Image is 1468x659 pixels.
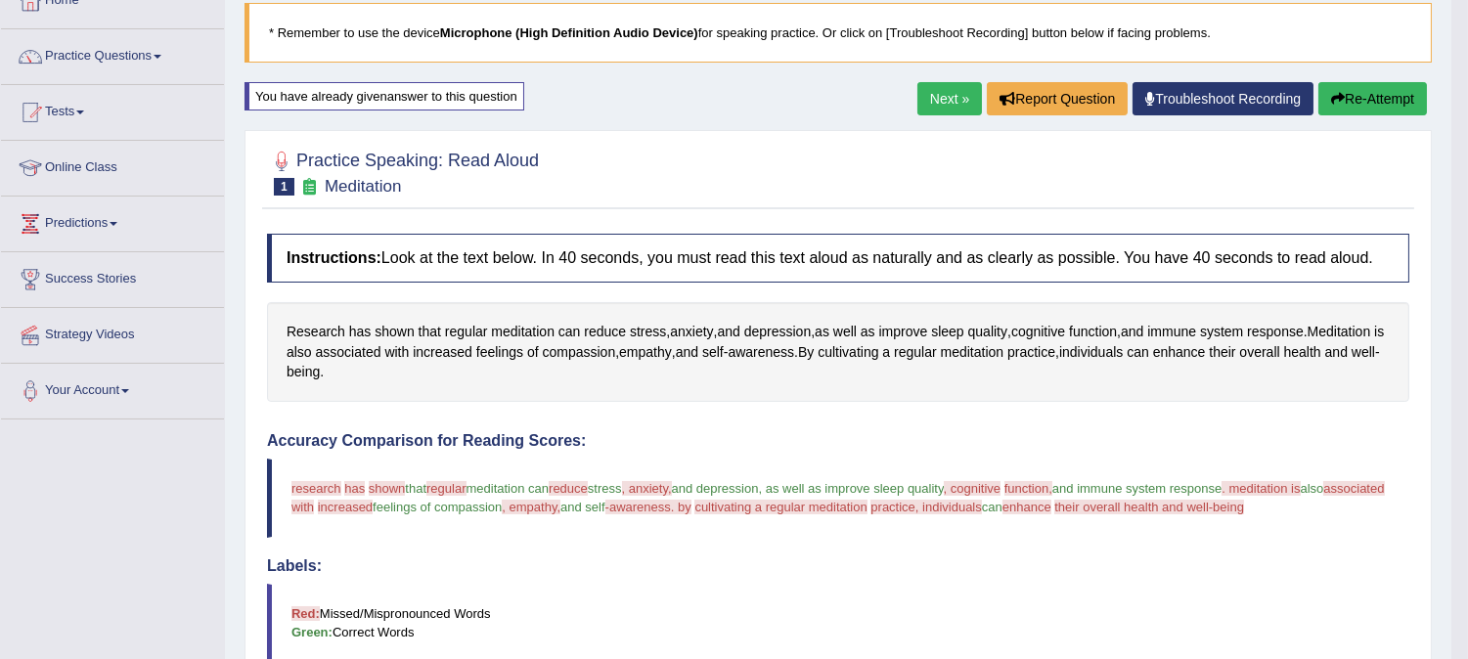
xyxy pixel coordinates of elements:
[676,342,698,363] span: Click to see word definition
[1374,322,1384,342] span: Click to see word definition
[287,342,312,363] span: Click to see word definition
[798,342,814,363] span: Click to see word definition
[702,342,724,363] span: Click to see word definition
[384,342,409,363] span: Click to see word definition
[1,197,224,245] a: Predictions
[291,500,314,514] span: with
[267,234,1409,283] h4: Look at the text below. In 40 seconds, you must read this text aloud as naturally and as clearly ...
[316,342,381,363] span: Click to see word definition
[419,322,441,342] span: Click to see word definition
[758,481,762,496] span: ,
[1121,322,1143,342] span: Click to see word definition
[619,342,672,363] span: Click to see word definition
[1284,342,1321,363] span: Click to see word definition
[630,322,666,342] span: Click to see word definition
[1059,342,1123,363] span: Click to see word definition
[1007,342,1055,363] span: Click to see word definition
[670,322,713,342] span: Click to see word definition
[1301,481,1324,496] span: also
[558,322,581,342] span: Click to see word definition
[1239,342,1279,363] span: Click to see word definition
[549,481,588,496] span: reduce
[1054,500,1244,514] span: their overall health and well-being
[1222,481,1300,496] span: . meditation is
[440,25,698,40] b: Microphone (High Definition Audio Device)
[1153,342,1206,363] span: Click to see word definition
[987,82,1128,115] button: Report Question
[941,342,1004,363] span: Click to see word definition
[882,342,890,363] span: Click to see word definition
[766,481,944,496] span: as well as improve sleep quality
[1133,82,1313,115] a: Troubleshoot Recording
[274,178,294,196] span: 1
[917,82,982,115] a: Next »
[426,481,466,496] span: regular
[622,481,672,496] span: , anxiety,
[467,481,550,496] span: meditation can
[299,178,320,197] small: Exam occurring question
[1,29,224,78] a: Practice Questions
[1,308,224,357] a: Strategy Videos
[584,322,626,342] span: Click to see word definition
[291,606,320,621] b: Red:
[968,322,1007,342] span: Click to see word definition
[267,147,539,196] h2: Practice Speaking: Read Aloud
[870,500,981,514] span: practice, individuals
[1004,481,1052,496] span: function,
[369,481,406,496] span: shown
[1308,322,1371,342] span: Click to see word definition
[605,500,691,514] span: -awareness. by
[405,481,426,496] span: that
[1325,342,1348,363] span: Click to see word definition
[291,481,341,496] span: research
[1200,322,1243,342] span: Click to see word definition
[560,500,605,514] span: and self
[1052,481,1222,496] span: and immune system response
[476,342,523,363] span: Click to see word definition
[527,342,539,363] span: Click to see word definition
[245,82,524,110] div: You have already given answer to this question
[325,177,401,196] small: Meditation
[445,322,488,342] span: Click to see word definition
[894,342,937,363] span: Click to see word definition
[1247,322,1304,342] span: Click to see word definition
[267,302,1409,402] div: , , , , , . , , - . , - .
[1147,322,1196,342] span: Click to see word definition
[1,364,224,413] a: Your Account
[588,481,622,496] span: stress
[287,322,345,342] span: Click to see word definition
[1352,342,1375,363] span: Click to see word definition
[502,500,560,514] span: , empathy,
[672,481,759,496] span: and depression
[944,481,1001,496] span: , cognitive
[1069,322,1117,342] span: Click to see word definition
[1002,500,1051,514] span: enhance
[291,625,333,639] b: Green:
[861,322,875,342] span: Click to see word definition
[287,249,381,266] b: Instructions:
[1127,342,1149,363] span: Click to see word definition
[1209,342,1235,363] span: Click to see word definition
[833,322,857,342] span: Click to see word definition
[349,322,372,342] span: Click to see word definition
[318,500,373,514] span: increased
[491,322,555,342] span: Click to see word definition
[1,85,224,134] a: Tests
[1,141,224,190] a: Online Class
[1011,322,1065,342] span: Click to see word definition
[815,322,829,342] span: Click to see word definition
[543,342,616,363] span: Click to see word definition
[287,362,320,382] span: Click to see word definition
[931,322,963,342] span: Click to see word definition
[245,3,1432,63] blockquote: * Remember to use the device for speaking practice. Or click on [Troubleshoot Recording] button b...
[375,322,414,342] span: Click to see word definition
[818,342,878,363] span: Click to see word definition
[267,557,1409,575] h4: Labels:
[373,500,502,514] span: feelings of compassion
[879,322,928,342] span: Click to see word definition
[267,432,1409,450] h4: Accuracy Comparison for Reading Scores:
[413,342,472,363] span: Click to see word definition
[344,481,365,496] span: has
[1,252,224,301] a: Success Stories
[718,322,740,342] span: Click to see word definition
